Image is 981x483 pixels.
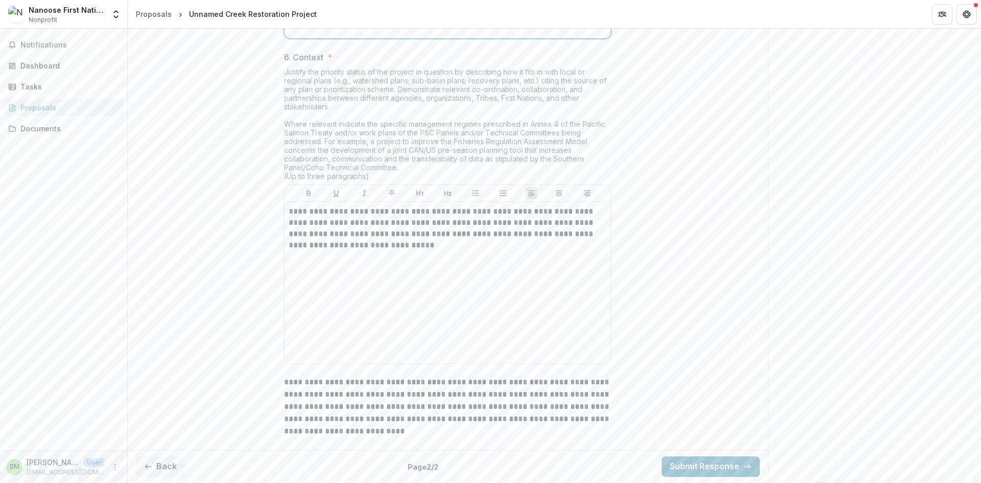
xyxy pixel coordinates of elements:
[10,464,19,470] div: Steven Moore
[408,462,438,472] p: Page 2 / 2
[441,187,454,199] button: Heading 2
[29,5,105,15] div: Nanoose First Nation
[20,102,115,113] div: Proposals
[525,187,538,199] button: Align Left
[414,187,426,199] button: Heading 1
[497,187,509,199] button: Ordered List
[8,6,25,22] img: Nanoose First Nation
[4,99,123,116] a: Proposals
[302,187,315,199] button: Bold
[109,461,121,473] button: More
[284,67,611,185] div: Justify the priority status of the project in question by describing how it fits in with local or...
[136,9,172,19] div: Proposals
[84,458,105,467] p: User
[29,15,57,25] span: Nonprofit
[132,7,176,21] a: Proposals
[27,457,80,468] p: [PERSON_NAME]
[132,7,321,21] nav: breadcrumb
[189,9,317,19] div: Unnamed Creek Restoration Project
[4,37,123,53] button: Notifications
[956,4,977,25] button: Get Help
[109,4,123,25] button: Open entity switcher
[386,187,398,199] button: Strike
[330,187,342,199] button: Underline
[136,456,185,477] button: Back
[4,78,123,95] a: Tasks
[662,456,760,477] button: Submit Response
[20,123,115,134] div: Documents
[20,60,115,71] div: Dashboard
[4,57,123,74] a: Dashboard
[553,187,565,199] button: Align Center
[4,120,123,137] a: Documents
[358,187,370,199] button: Italicize
[581,187,593,199] button: Align Right
[932,4,952,25] button: Partners
[20,81,115,92] div: Tasks
[27,468,105,477] p: [EMAIL_ADDRESS][DOMAIN_NAME]
[20,41,119,50] span: Notifications
[470,187,482,199] button: Bullet List
[284,51,323,63] p: 6. Context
